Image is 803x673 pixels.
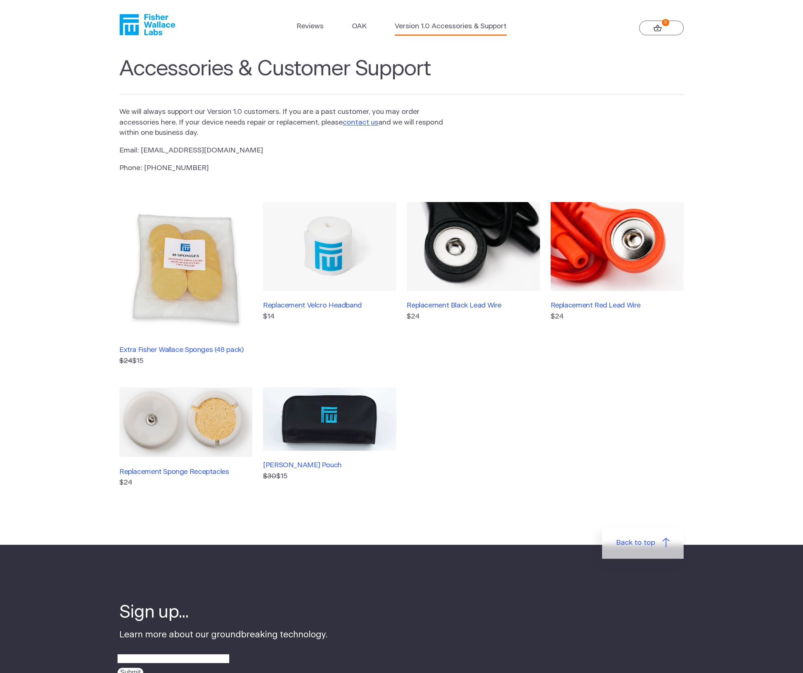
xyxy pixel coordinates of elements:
a: Reviews [296,21,324,32]
span: Back to top [616,538,655,548]
h3: [PERSON_NAME] Pouch [263,461,396,469]
h4: Sign up... [119,601,328,625]
a: Fisher Wallace [119,14,175,35]
s: $24 [119,357,132,364]
a: OAK [352,21,367,32]
h1: Accessories & Customer Support [119,57,684,95]
p: $24 [119,478,252,488]
img: Replacement Velcro Headband [263,202,396,291]
a: Replacement Black Lead Wire$24 [407,202,540,366]
img: Replacement Red Lead Wire [551,202,684,291]
strong: 0 [662,19,669,26]
img: Fisher Wallace Pouch [263,388,396,451]
a: contact us [343,119,378,126]
p: Phone: [PHONE_NUMBER] [119,163,444,174]
p: $15 [119,356,252,367]
h3: Replacement Red Lead Wire [551,301,684,310]
a: Back to top [602,527,684,559]
h3: Replacement Sponge Receptacles [119,468,252,476]
a: Replacement Red Lead Wire$24 [551,202,684,366]
a: Version 1.0 Accessories & Support [395,21,507,32]
a: 0 [639,21,684,35]
p: $14 [263,312,396,322]
h3: Replacement Velcro Headband [263,301,396,310]
p: $24 [551,312,684,322]
p: We will always support our Version 1.0 customers. If you are a past customer, you may order acces... [119,107,444,138]
p: $15 [263,471,396,482]
a: Replacement Velcro Headband$14 [263,202,396,366]
p: Email: [EMAIL_ADDRESS][DOMAIN_NAME] [119,145,444,156]
s: $30 [263,473,276,480]
h3: Extra Fisher Wallace Sponges (48 pack) [119,346,252,354]
img: Replacement Black Lead Wire [407,202,540,291]
a: Replacement Sponge Receptacles$24 [119,388,252,488]
h3: Replacement Black Lead Wire [407,301,540,310]
img: Extra Fisher Wallace Sponges (48 pack) [119,202,252,335]
a: [PERSON_NAME] Pouch $30$15 [263,388,396,488]
a: Extra Fisher Wallace Sponges (48 pack) $24$15 [119,202,252,366]
img: Replacement Sponge Receptacles [119,388,252,457]
p: $24 [407,312,540,322]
